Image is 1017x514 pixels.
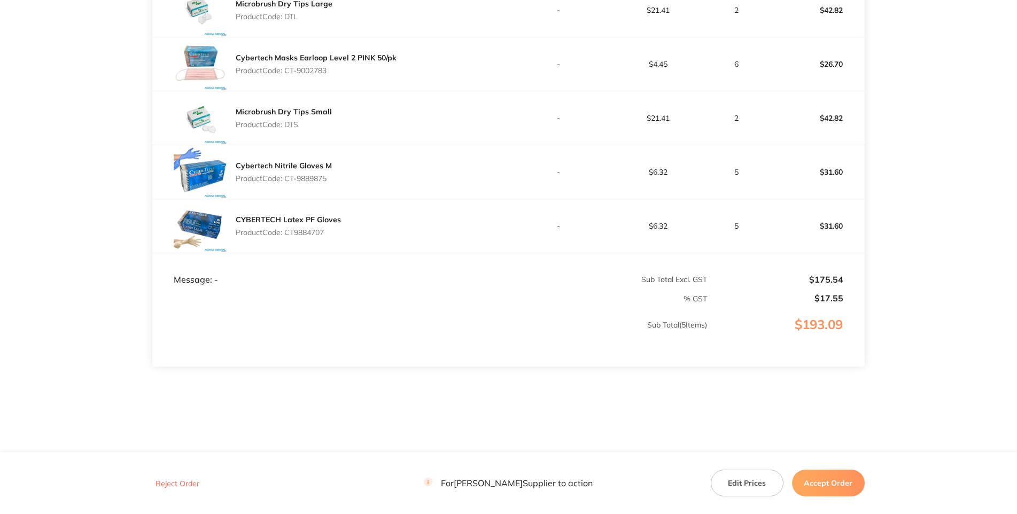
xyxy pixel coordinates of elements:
a: CYBERTECH Latex PF Gloves [236,215,341,224]
p: Sub Total Excl. GST [509,275,708,284]
p: $42.82 [765,105,864,131]
p: $6.32 [609,222,707,230]
img: dnZ2eTI2aQ [174,91,227,145]
p: $175.54 [708,275,843,284]
a: Cybertech Nitrile Gloves M [236,161,332,170]
a: Microbrush Dry Tips Small [236,107,332,116]
p: $21.41 [609,6,707,14]
p: 2 [708,6,764,14]
p: Product Code: DTL [236,12,332,21]
p: - [509,6,608,14]
p: 5 [708,222,764,230]
img: Z2tzOTZtaw [174,199,227,253]
p: - [509,60,608,68]
p: - [509,168,608,176]
a: Cybertech Masks Earloop Level 2 PINK 50/pk [236,53,397,63]
p: 5 [708,168,764,176]
p: - [509,114,608,122]
button: Accept Order [792,470,865,496]
img: cXp3amswMQ [174,37,227,91]
button: Reject Order [152,479,203,488]
button: Edit Prices [711,470,783,496]
p: $4.45 [609,60,707,68]
p: Product Code: CT-9889875 [236,174,332,183]
td: Message: - [152,253,508,285]
p: 6 [708,60,764,68]
p: Product Code: CT-9002783 [236,66,397,75]
img: MjExNXhjOA [174,145,227,199]
p: $31.60 [765,213,864,239]
p: Product Code: DTS [236,120,332,129]
p: For [PERSON_NAME] Supplier to action [424,478,593,488]
p: $6.32 [609,168,707,176]
p: - [509,222,608,230]
p: 2 [708,114,764,122]
p: Sub Total ( 5 Items) [153,321,707,351]
p: $193.09 [708,317,864,354]
p: $31.60 [765,159,864,185]
p: Product Code: CT9884707 [236,228,341,237]
p: % GST [153,294,707,303]
p: $17.55 [708,293,843,303]
p: $26.70 [765,51,864,77]
p: $21.41 [609,114,707,122]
